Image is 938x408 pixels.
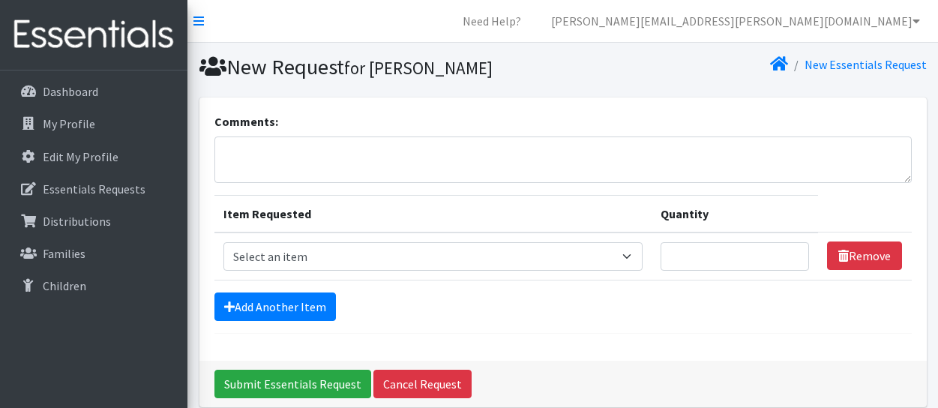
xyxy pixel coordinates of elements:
[214,112,278,130] label: Comments:
[6,174,181,204] a: Essentials Requests
[6,109,181,139] a: My Profile
[6,76,181,106] a: Dashboard
[373,370,472,398] a: Cancel Request
[43,181,145,196] p: Essentials Requests
[6,206,181,236] a: Distributions
[539,6,932,36] a: [PERSON_NAME][EMAIL_ADDRESS][PERSON_NAME][DOMAIN_NAME]
[6,271,181,301] a: Children
[805,57,927,72] a: New Essentials Request
[43,278,86,293] p: Children
[6,10,181,60] img: HumanEssentials
[451,6,533,36] a: Need Help?
[43,149,118,164] p: Edit My Profile
[827,241,902,270] a: Remove
[199,54,558,80] h1: New Request
[652,195,819,232] th: Quantity
[43,246,85,261] p: Families
[43,116,95,131] p: My Profile
[214,370,371,398] input: Submit Essentials Request
[43,214,111,229] p: Distributions
[214,292,336,321] a: Add Another Item
[214,195,652,232] th: Item Requested
[6,142,181,172] a: Edit My Profile
[344,57,493,79] small: for [PERSON_NAME]
[6,238,181,268] a: Families
[43,84,98,99] p: Dashboard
